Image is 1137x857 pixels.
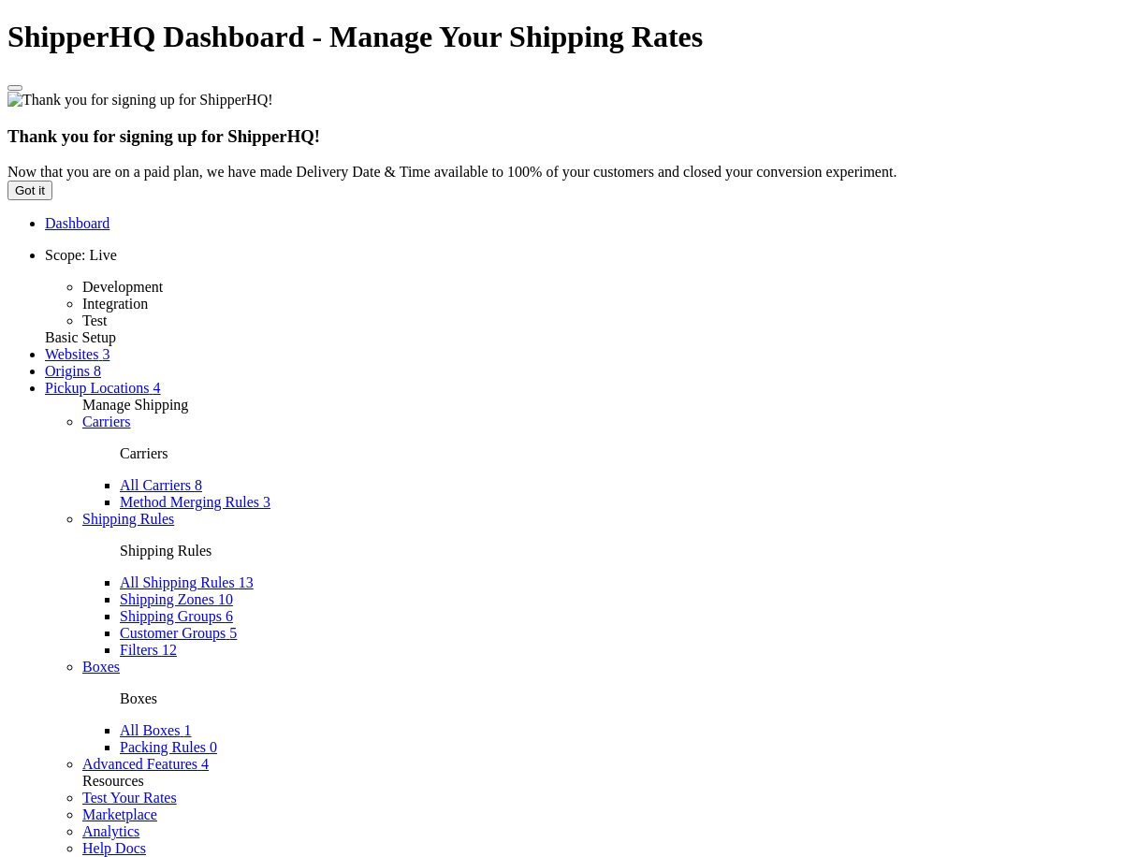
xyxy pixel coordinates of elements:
li: Development [82,279,1130,296]
li: Help Docs [82,840,1130,857]
p: Boxes [120,690,1130,707]
li: Filters [120,642,1130,659]
li: Shipping Groups [120,608,1130,625]
li: Boxes [82,659,1130,756]
h3: Thank you for signing up for ShipperHQ! [7,126,1130,147]
span: 6 [226,608,233,624]
li: Dashboard [45,215,1130,232]
a: Boxes [82,659,120,675]
a: Dashboard [45,215,109,231]
div: Basic Setup [45,329,1130,346]
span: Development [82,279,163,295]
li: Method Merging Rules [120,494,1130,511]
div: Resources [82,773,1130,790]
a: Test Your Rates [82,790,177,806]
li: Advanced Features [82,756,1130,773]
a: Filters 12 [120,642,177,658]
span: All Shipping Rules [120,574,235,590]
li: Analytics [82,823,1130,840]
a: All Boxes 1 [120,722,191,738]
span: 4 [153,380,161,396]
a: Advanced Features 4 [82,756,209,772]
a: Packing Rules 0 [120,739,217,755]
li: Integration [82,296,1130,312]
span: 10 [218,591,233,607]
span: Scope: Live [45,247,117,263]
li: Shipping Zones [120,591,1130,608]
a: Help Docs [82,840,146,856]
span: 1 [183,722,191,738]
a: Pickup Locations 4 [45,380,161,396]
li: Origins [45,363,1130,380]
div: Manage Shipping [82,397,1130,414]
a: Shipping Zones 10 [120,591,233,607]
span: 3 [102,346,109,362]
span: Shipping Zones [120,591,214,607]
a: Marketplace [82,806,157,822]
li: Test [82,312,1130,329]
span: Filters [120,642,158,658]
span: 5 [229,625,237,641]
img: Thank you for signing up for ShipperHQ! [7,92,273,109]
a: All Shipping Rules 13 [120,574,254,590]
div: Now that you are on a paid plan, we have made Delivery Date & Time available to 100% of your cust... [7,164,1130,181]
span: 3 [263,494,270,510]
li: All Shipping Rules [120,574,1130,591]
a: Carriers [82,414,131,429]
span: Websites [45,346,98,362]
li: Pickup Locations [45,380,1130,397]
span: Method Merging Rules [120,494,259,510]
span: Shipping Groups [120,608,222,624]
a: Origins 8 [45,363,101,379]
span: 12 [162,642,177,658]
p: Carriers [120,445,1130,462]
span: 0 [210,739,217,755]
li: Customer Groups [120,625,1130,642]
a: Customer Groups 5 [120,625,237,641]
span: 8 [94,363,101,379]
span: Test [82,312,107,328]
li: Carriers [82,414,1130,511]
span: 4 [201,756,209,772]
span: Integration [82,296,148,312]
a: Shipping Rules [82,511,174,527]
li: Marketplace [82,806,1130,823]
h1: ShipperHQ Dashboard - Manage Your Shipping Rates [7,20,1130,54]
span: All Boxes [120,722,180,738]
span: Advanced Features [82,756,197,772]
a: Websites 3 [45,346,109,362]
span: Packing Rules [120,739,206,755]
span: Customer Groups [120,625,226,641]
span: Origins [45,363,90,379]
a: All Carriers 8 [120,477,202,493]
li: Packing Rules [120,739,1130,756]
li: All Carriers [120,477,1130,494]
li: Shipping Rules [82,511,1130,659]
span: Pickup Locations [45,380,150,396]
p: Shipping Rules [120,543,1130,559]
a: Method Merging Rules 3 [120,494,270,510]
button: Got it [7,181,52,200]
a: Analytics [82,823,139,839]
li: Websites [45,346,1130,363]
span: 13 [239,574,254,590]
li: Test Your Rates [82,790,1130,806]
span: 8 [195,477,202,493]
a: Shipping Groups 6 [120,608,233,624]
li: All Boxes [120,722,1130,739]
span: All Carriers [120,477,191,493]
